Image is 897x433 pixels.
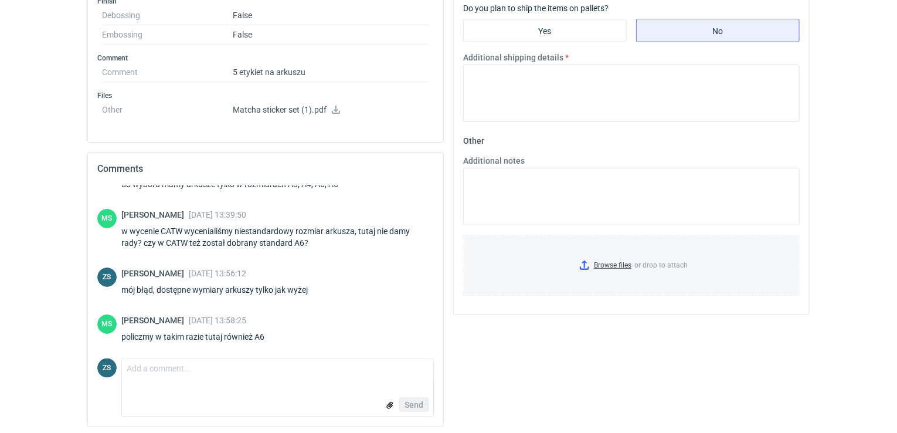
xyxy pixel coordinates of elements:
[97,268,117,287] div: Zuzanna Szygenda
[97,209,117,228] div: Maciej Sikora
[463,131,484,146] legend: Other
[97,268,117,287] figcaption: ZS
[121,225,434,249] div: w wycenie CATW wycenialiśmy niestandardowy rozmiar arkusza, tutaj nie damy rady? czy w CATW też z...
[97,91,434,100] h3: Files
[121,284,322,296] div: mój błąd, dostępne wymiary arkuszy tylko jak wyżej
[102,25,233,45] dt: Embossing
[102,63,233,82] dt: Comment
[97,314,117,334] figcaption: MS
[233,105,429,116] p: Matcha sticker set (1).pdf
[636,19,800,42] label: No
[102,6,233,25] dt: Debossing
[463,52,563,63] label: Additional shipping details
[97,358,117,378] div: Zuzanna Szygenda
[121,316,189,325] span: [PERSON_NAME]
[97,314,117,334] div: Maciej Sikora
[463,155,525,167] label: Additional notes
[463,4,609,13] label: Do you plan to ship the items on pallets?
[189,210,246,219] span: [DATE] 13:39:50
[233,6,429,25] dd: False
[121,331,278,343] div: policzmy w takim razie tutaj również A6
[97,162,434,176] h2: Comments
[189,316,246,325] span: [DATE] 13:58:25
[121,210,189,219] span: [PERSON_NAME]
[405,401,423,409] span: Send
[97,358,117,378] figcaption: ZS
[97,53,434,63] h3: Comment
[121,269,189,278] span: [PERSON_NAME]
[233,25,429,45] dd: False
[399,398,429,412] button: Send
[463,19,627,42] label: Yes
[102,100,233,124] dt: Other
[97,209,117,228] figcaption: MS
[189,269,246,278] span: [DATE] 13:56:12
[464,235,799,295] label: or drop to attach
[233,63,429,82] dd: 5 etykiet na arkuszu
